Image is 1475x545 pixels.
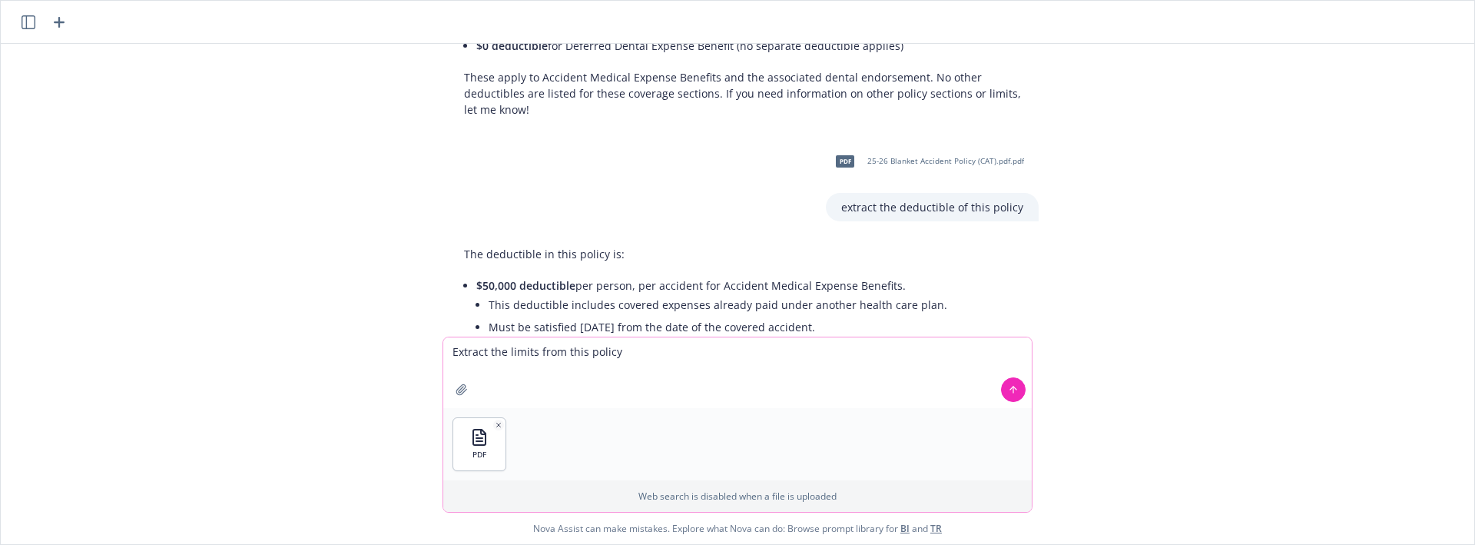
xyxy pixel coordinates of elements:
[452,490,1023,503] p: Web search is disabled when a file is uploaded
[900,522,910,535] a: BI
[443,337,1032,408] textarea: Extract the limits from this policy
[476,274,1023,341] li: per person, per accident for Accident Medical Expense Benefits.
[472,450,486,460] span: PDF
[476,278,575,293] span: $50,000 deductible
[533,513,942,544] span: Nova Assist can make mistakes. Explore what Nova can do: Browse prompt library for and
[476,38,548,53] span: $0 deductible
[826,142,1027,181] div: pdf25-26 Blanket Accident Policy (CAT).pdf.pdf
[489,294,1023,316] li: This deductible includes covered expenses already paid under another health care plan.
[836,155,854,167] span: pdf
[867,156,1024,166] span: 25-26 Blanket Accident Policy (CAT).pdf.pdf
[841,199,1023,215] p: extract the deductible of this policy
[930,522,942,535] a: TR
[464,246,1023,262] p: The deductible in this policy is:
[453,418,505,470] button: PDF
[476,35,1023,57] li: for Deferred Dental Expense Benefit (no separate deductible applies)
[464,69,1023,118] p: These apply to Accident Medical Expense Benefits and the associated dental endorsement. No other ...
[489,316,1023,338] li: Must be satisfied [DATE] from the date of the covered accident.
